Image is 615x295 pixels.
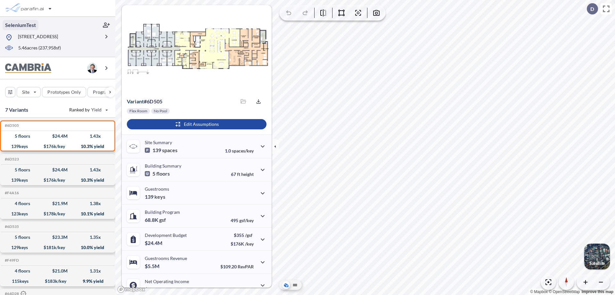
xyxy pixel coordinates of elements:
[584,244,610,269] img: Switcher Image
[145,194,165,200] p: 139
[4,258,19,263] h5: Click to copy the code
[145,186,169,192] p: Guestrooms
[127,98,162,105] p: # 6d505
[231,232,254,238] p: $355
[245,241,254,247] span: /key
[5,22,36,29] p: SeleniumTest
[154,194,165,200] span: keys
[145,209,180,215] p: Building Program
[282,281,290,289] button: Aerial View
[590,6,594,12] p: D
[4,157,19,161] h5: Click to copy the code
[156,170,170,177] span: floors
[4,123,19,128] h5: Click to copy the code
[87,87,122,97] button: Program
[237,171,240,177] span: ft
[549,290,580,294] a: OpenStreetMap
[5,63,51,73] img: BrandImage
[184,121,219,127] p: Edit Assumptions
[582,290,613,294] a: Improve this map
[22,89,29,95] p: Site
[145,140,172,145] p: Site Summary
[47,89,81,95] p: Prototypes Only
[145,256,187,261] p: Guestrooms Revenue
[159,217,166,223] span: gsf
[64,105,112,115] button: Ranked by Yield
[530,290,548,294] a: Mapbox
[91,107,102,113] span: Yield
[18,33,58,41] p: [STREET_ADDRESS]
[117,286,145,293] a: Mapbox homepage
[145,232,187,238] p: Development Budget
[226,287,254,292] p: 45.0%
[232,148,254,153] span: spaces/key
[127,98,144,104] span: Variant
[220,264,254,269] p: $109.20
[239,218,254,223] span: gsf/key
[145,240,163,246] p: $24.4M
[42,87,86,97] button: Prototypes Only
[589,261,605,266] p: Satellite
[584,244,610,269] button: Switcher ImageSatellite
[145,263,160,269] p: $5.5M
[4,224,19,229] h5: Click to copy the code
[145,163,181,169] p: Building Summary
[127,119,266,129] button: Edit Assumptions
[231,171,254,177] p: 67
[145,279,189,284] p: Net Operating Income
[87,63,97,73] img: user logo
[231,241,254,247] p: $176K
[145,286,160,292] p: $2.5M
[231,218,254,223] p: 495
[17,87,41,97] button: Site
[162,147,177,153] span: spaces
[240,287,254,292] span: margin
[145,170,170,177] p: 5
[18,45,61,52] p: 5.46 acres ( 237,958 sf)
[225,148,254,153] p: 1.0
[4,191,19,195] h5: Click to copy the code
[238,264,254,269] span: RevPAR
[129,108,147,114] p: Flex Room
[245,232,252,238] span: /gsf
[145,147,177,153] p: 139
[5,106,29,114] p: 7 Variants
[241,171,254,177] span: height
[154,108,167,114] p: No Pool
[291,281,299,289] button: Site Plan
[93,89,111,95] p: Program
[145,217,166,223] p: 68.8K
